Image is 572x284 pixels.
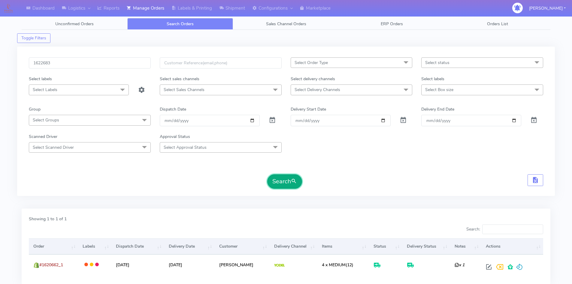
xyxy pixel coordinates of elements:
[291,76,335,82] label: Select delivery channels
[22,18,550,30] ul: Tabs
[295,87,340,93] span: Select Delivery Channels
[214,238,269,255] th: Customer: activate to sort column ascending
[111,238,164,255] th: Dispatch Date: activate to sort column ascending
[29,238,78,255] th: Order: activate to sort column ascending
[167,21,194,27] span: Search Orders
[160,133,190,140] label: Approval Status
[322,262,353,268] span: (12)
[295,60,328,66] span: Select Order Type
[481,238,543,255] th: Actions: activate to sort column ascending
[111,255,164,275] td: [DATE]
[267,174,302,189] button: Search
[33,145,74,150] span: Select Scanned Driver
[291,106,326,112] label: Delivery Start Date
[29,57,151,69] input: Order Id
[525,2,570,14] button: [PERSON_NAME]
[274,264,285,267] img: Yodel
[402,238,450,255] th: Delivery Status: activate to sort column ascending
[29,216,67,222] label: Showing 1 to 1 of 1
[425,87,453,93] span: Select Box size
[164,255,215,275] td: [DATE]
[160,106,186,112] label: Dispatch Date
[270,238,317,255] th: Delivery Channel: activate to sort column ascending
[455,262,465,268] i: x 1
[482,224,543,234] input: Search:
[29,133,57,140] label: Scanned Driver
[214,255,269,275] td: [PERSON_NAME]
[29,106,41,112] label: Group
[29,76,52,82] label: Select labels
[381,21,403,27] span: ERP Orders
[421,106,454,112] label: Delivery End Date
[39,262,63,268] span: #1620662_1
[487,21,508,27] span: Orders List
[450,238,481,255] th: Notes: activate to sort column ascending
[17,33,50,43] button: Toggle Filters
[466,224,543,234] label: Search:
[33,87,57,93] span: Select Labels
[164,238,215,255] th: Delivery Date: activate to sort column ascending
[317,238,369,255] th: Items: activate to sort column ascending
[164,87,204,93] span: Select Sales Channels
[164,145,207,150] span: Select Approval Status
[266,21,306,27] span: Sales Channel Orders
[425,60,449,66] span: Select status
[78,238,111,255] th: Labels: activate to sort column ascending
[33,117,59,123] span: Select Groups
[322,262,346,268] span: 4 x MEDIUM
[369,238,402,255] th: Status: activate to sort column ascending
[55,21,94,27] span: Unconfirmed Orders
[160,57,282,69] input: Customer Reference(email,phone)
[160,76,199,82] label: Select sales channels
[421,76,444,82] label: Select labels
[33,262,39,268] img: shopify.png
